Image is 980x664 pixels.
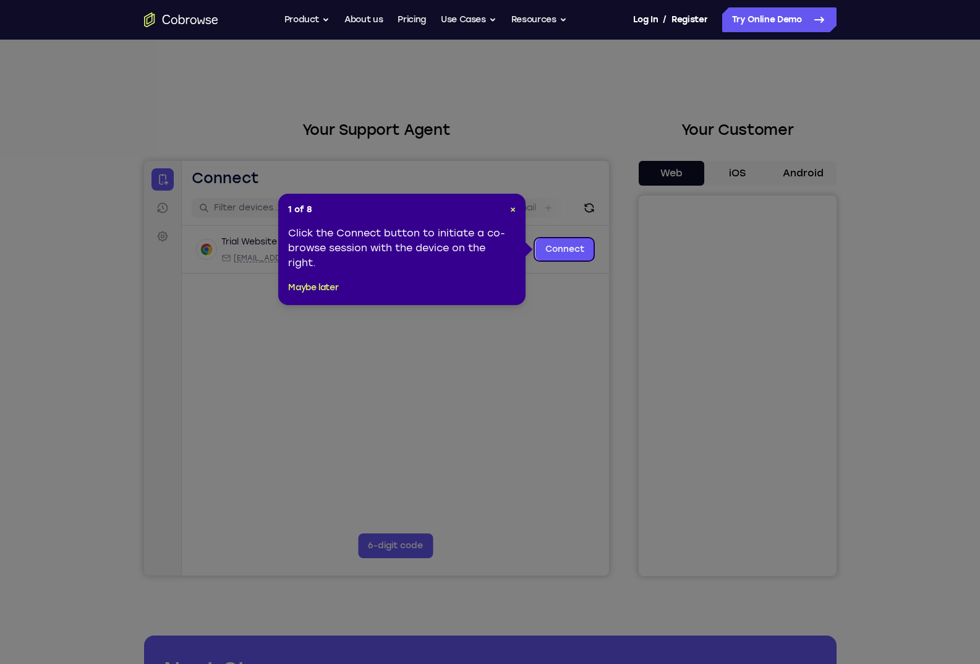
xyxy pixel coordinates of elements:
[139,80,142,82] div: New devices found.
[245,41,284,53] label: demo_id
[288,280,338,295] button: Maybe later
[77,75,133,87] div: Trial Website
[7,7,30,30] a: Connect
[722,7,837,32] a: Try Online Demo
[370,41,392,53] label: Email
[144,12,218,27] a: Go to the home page
[230,92,306,102] div: App
[284,7,330,32] button: Product
[510,204,516,216] button: Close Tour
[288,204,312,216] span: 1 of 8
[344,7,383,32] a: About us
[633,7,658,32] a: Log In
[313,92,346,102] span: +11 more
[7,36,30,58] a: Sessions
[435,37,455,57] button: Refresh
[7,64,30,87] a: Settings
[90,92,223,102] span: web@example.com
[510,204,516,215] span: ×
[38,65,465,113] div: Open device details
[671,7,707,32] a: Register
[77,92,223,102] div: Email
[398,7,426,32] a: Pricing
[70,41,226,53] input: Filter devices...
[288,226,516,270] div: Click the Connect button to initiate a co-browse session with the device on the right.
[242,92,306,102] span: Cobrowse demo
[48,7,115,27] h1: Connect
[441,7,496,32] button: Use Cases
[391,77,450,100] a: Connect
[138,76,170,86] div: Online
[214,373,289,397] button: 6-digit code
[511,7,567,32] button: Resources
[663,12,667,27] span: /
